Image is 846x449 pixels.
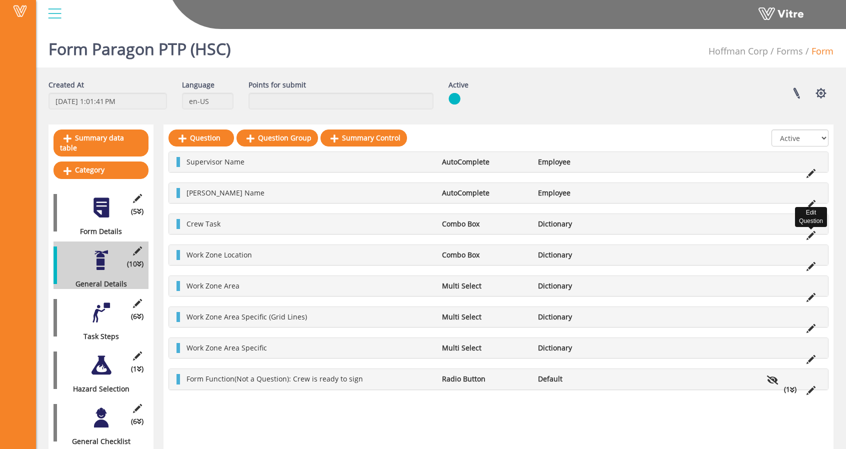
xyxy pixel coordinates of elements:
[53,161,148,178] a: Category
[533,219,629,229] li: Dictionary
[186,312,307,321] span: Work Zone Area Specific (Grid Lines)
[186,343,267,352] span: Work Zone Area Specific
[48,25,230,67] h1: Form Paragon PTP (HSC)
[795,207,827,227] div: Edit Question
[776,45,803,57] a: Forms
[131,206,143,216] span: (5 )
[448,80,468,90] label: Active
[186,281,239,290] span: Work Zone Area
[320,129,407,146] a: Summary Control
[437,188,533,198] li: AutoComplete
[437,312,533,322] li: Multi Select
[448,92,460,105] img: yes
[131,364,143,374] span: (1 )
[53,331,141,341] div: Task Steps
[708,45,768,57] span: 210
[533,250,629,260] li: Dictionary
[437,250,533,260] li: Combo Box
[437,219,533,229] li: Combo Box
[182,80,214,90] label: Language
[53,129,148,156] a: Summary data table
[236,129,318,146] a: Question Group
[437,157,533,167] li: AutoComplete
[533,343,629,353] li: Dictionary
[186,157,244,166] span: Supervisor Name
[437,281,533,291] li: Multi Select
[437,343,533,353] li: Multi Select
[131,311,143,321] span: (6 )
[53,384,141,394] div: Hazard Selection
[186,219,220,228] span: Crew Task
[533,312,629,322] li: Dictionary
[131,416,143,426] span: (6 )
[53,436,141,446] div: General Checklist
[533,157,629,167] li: Employee
[803,45,833,58] li: Form
[533,374,629,384] li: Default
[127,259,143,269] span: (10 )
[533,188,629,198] li: Employee
[53,226,141,236] div: Form Details
[186,250,252,259] span: Work Zone Location
[186,374,363,383] span: Form Function(Not a Question): Crew is ready to sign
[168,129,234,146] a: Question
[779,384,801,394] li: (1 )
[248,80,306,90] label: Points for submit
[186,188,264,197] span: [PERSON_NAME] Name
[48,80,84,90] label: Created At
[437,374,533,384] li: Radio Button
[53,279,141,289] div: General Details
[533,281,629,291] li: Dictionary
